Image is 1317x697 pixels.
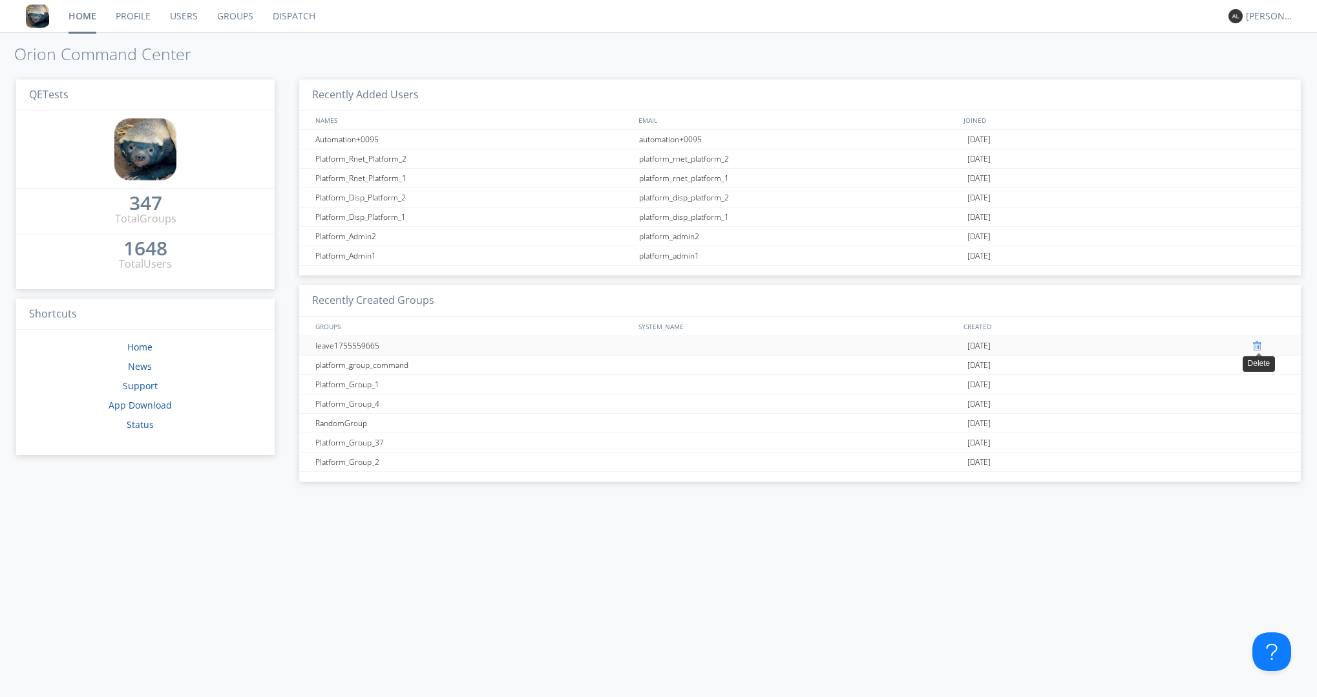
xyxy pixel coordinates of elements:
a: Platform_Group_37[DATE] [299,433,1301,453]
span: [DATE] [967,453,991,472]
h3: Recently Created Groups [299,285,1301,317]
div: JOINED [960,111,1288,129]
a: Home [127,341,153,353]
a: 347 [129,197,162,211]
span: [DATE] [967,394,991,414]
a: Platform_Disp_Platform_2platform_disp_platform_2[DATE] [299,188,1301,208]
div: GROUPS [312,317,631,336]
a: Platform_Disp_Platform_1platform_disp_platform_1[DATE] [299,208,1301,227]
a: Platform_Rnet_Platform_2platform_rnet_platform_2[DATE] [299,149,1301,169]
a: News [128,360,152,372]
div: Platform_Disp_Platform_1 [312,208,636,226]
div: Platform_Group_4 [312,394,636,413]
a: Support [123,380,158,392]
div: platform_rnet_platform_1 [636,169,964,188]
iframe: Toggle Customer Support [1252,632,1291,671]
div: Platform_Admin1 [312,246,636,265]
div: Automation+0095 [312,130,636,149]
div: Platform_Rnet_Platform_2 [312,149,636,168]
div: CREATED [960,317,1288,336]
img: 8ff700cf5bab4eb8a436322861af2272 [114,118,176,180]
span: [DATE] [967,375,991,394]
span: [DATE] [967,246,991,266]
a: Platform_Admin1platform_admin1[DATE] [299,246,1301,266]
div: platform_admin1 [636,246,964,265]
a: RandomGroup[DATE] [299,414,1301,433]
span: QETests [29,87,68,102]
a: App Download [109,399,172,411]
div: platform_rnet_platform_2 [636,149,964,168]
span: [DATE] [967,336,991,356]
img: 8ff700cf5bab4eb8a436322861af2272 [26,5,49,28]
div: platform_group_command [312,356,636,374]
a: Platform_Group_1[DATE] [299,375,1301,394]
span: [DATE] [967,149,991,169]
span: Delete [1248,359,1270,368]
div: platform_disp_platform_2 [636,188,964,207]
div: automation+0095 [636,130,964,149]
h3: Recently Added Users [299,80,1301,111]
span: [DATE] [967,414,991,433]
a: 1648 [123,242,167,257]
div: Platform_Disp_Platform_2 [312,188,636,207]
span: [DATE] [967,433,991,453]
div: 1648 [123,242,167,255]
div: SYSTEM_NAME [635,317,961,336]
div: NAMES [312,111,631,129]
div: Platform_Group_1 [312,375,636,394]
span: [DATE] [967,208,991,227]
span: [DATE] [967,356,991,375]
div: Platform_Admin2 [312,227,636,246]
div: [PERSON_NAME] [1246,10,1294,23]
a: Platform_Group_2[DATE] [299,453,1301,472]
a: leave1755559665[DATE] [299,336,1301,356]
div: 347 [129,197,162,209]
div: platform_disp_platform_1 [636,208,964,226]
a: Status [127,418,154,431]
div: Total Users [119,257,172,272]
div: RandomGroup [312,414,636,433]
img: 373638.png [1228,9,1243,23]
div: Platform_Group_2 [312,453,636,471]
div: EMAIL [635,111,961,129]
a: platform_group_command[DATE] [299,356,1301,375]
div: Platform_Group_37 [312,433,636,452]
span: [DATE] [967,188,991,208]
div: leave1755559665 [312,336,636,355]
a: Platform_Group_4[DATE] [299,394,1301,414]
div: Total Groups [115,211,176,226]
span: [DATE] [967,169,991,188]
a: Platform_Rnet_Platform_1platform_rnet_platform_1[DATE] [299,169,1301,188]
h3: Shortcuts [16,299,275,330]
span: [DATE] [967,227,991,246]
div: platform_admin2 [636,227,964,246]
span: [DATE] [967,130,991,149]
a: Automation+0095automation+0095[DATE] [299,130,1301,149]
a: Platform_Admin2platform_admin2[DATE] [299,227,1301,246]
div: Platform_Rnet_Platform_1 [312,169,636,188]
